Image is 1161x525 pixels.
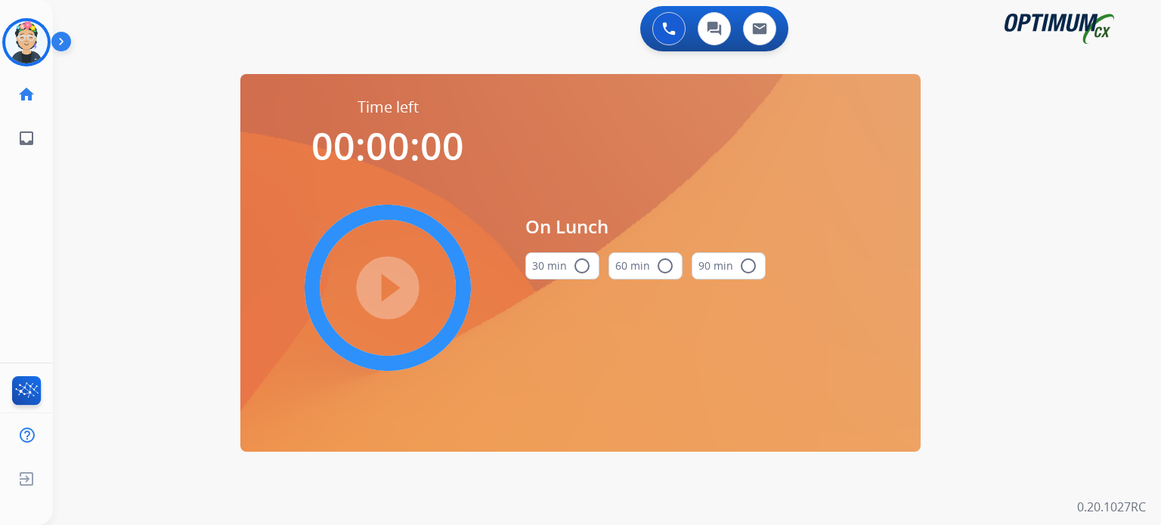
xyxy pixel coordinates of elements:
[5,21,48,63] img: avatar
[525,213,766,240] span: On Lunch
[692,252,766,279] button: 90 min
[1077,498,1146,516] p: 0.20.1027RC
[608,252,683,279] button: 60 min
[358,97,419,118] span: Time left
[311,120,464,171] span: 00:00:00
[573,257,591,275] mat-icon: radio_button_unchecked
[17,129,36,147] mat-icon: inbox
[656,257,674,275] mat-icon: radio_button_unchecked
[739,257,757,275] mat-icon: radio_button_unchecked
[17,85,36,103] mat-icon: home
[525,252,599,279] button: 30 min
